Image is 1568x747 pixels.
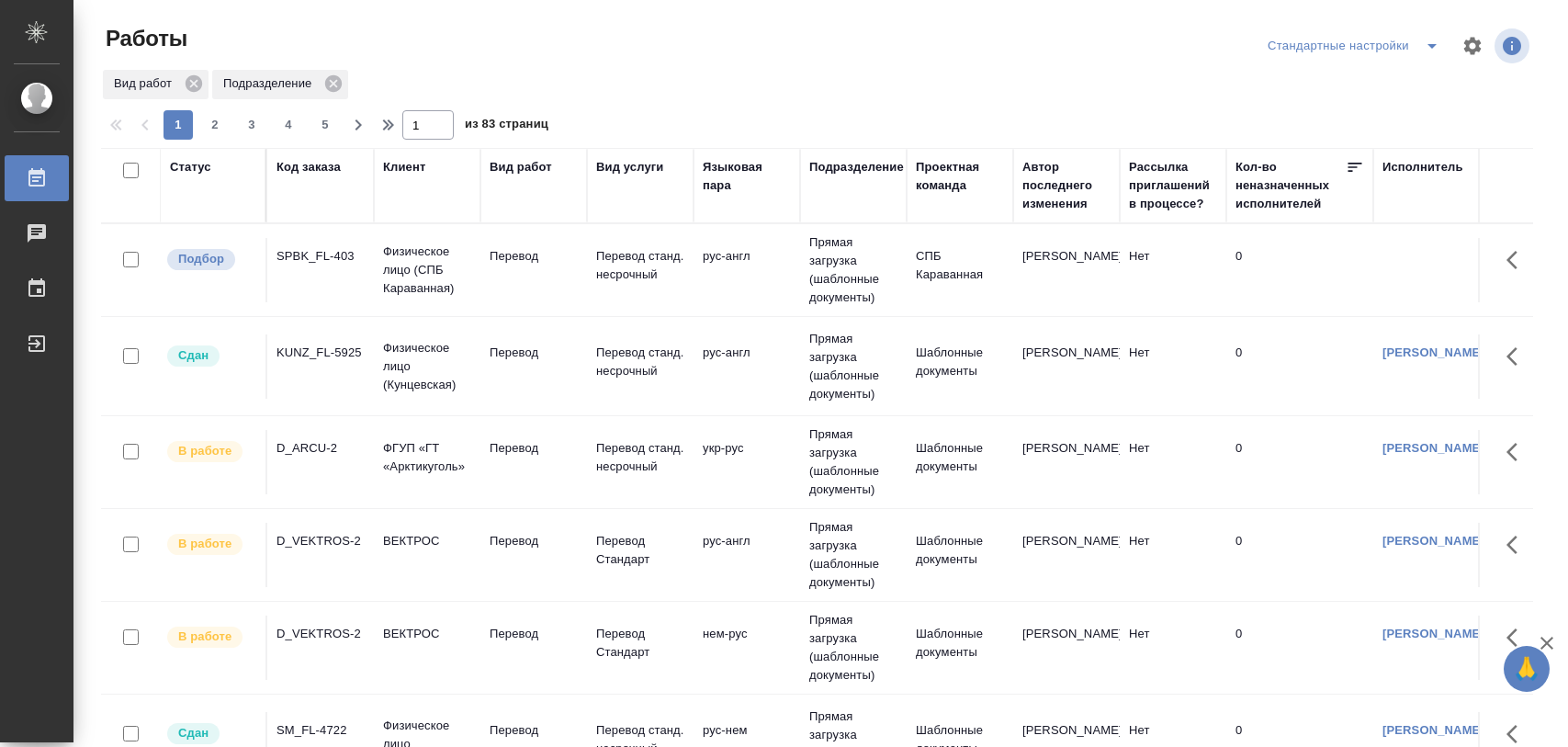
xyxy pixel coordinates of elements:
div: D_VEKTROS-2 [276,532,365,550]
p: Вид работ [114,74,178,93]
div: Статус [170,158,211,176]
div: Исполнитель [1382,158,1463,176]
div: Вид работ [490,158,552,176]
span: Настроить таблицу [1450,24,1495,68]
td: Нет [1120,238,1226,302]
td: 0 [1226,334,1373,399]
button: 2 [200,110,230,140]
div: split button [1263,31,1450,61]
p: Перевод [490,247,578,266]
span: 4 [274,116,303,134]
p: Перевод станд. несрочный [596,439,684,476]
td: нем-рус [694,616,800,680]
td: Нет [1120,334,1226,399]
p: Перевод [490,532,578,550]
p: Перевод [490,439,578,458]
td: 0 [1226,238,1373,302]
div: Подразделение [212,70,348,99]
span: Работы [101,24,187,53]
td: 0 [1226,523,1373,587]
p: Подразделение [223,74,318,93]
div: Вид услуги [596,158,664,176]
a: [PERSON_NAME] [1382,627,1484,640]
div: Кол-во неназначенных исполнителей [1235,158,1346,213]
td: рус-англ [694,238,800,302]
td: [PERSON_NAME] [1013,238,1120,302]
div: SM_FL-4722 [276,721,365,740]
td: Прямая загрузка (шаблонные документы) [800,602,907,694]
p: В работе [178,442,231,460]
td: укр-рус [694,430,800,494]
p: Перевод станд. несрочный [596,247,684,284]
div: Исполнитель выполняет работу [165,625,256,650]
td: Прямая загрузка (шаблонные документы) [800,321,907,413]
p: В работе [178,628,231,646]
span: 5 [310,116,340,134]
span: 3 [237,116,266,134]
a: [PERSON_NAME] [1382,345,1484,359]
td: Шаблонные документы [907,334,1013,399]
td: Прямая загрузка (шаблонные документы) [800,416,907,508]
div: Языковая пара [703,158,791,195]
button: Здесь прячутся важные кнопки [1495,238,1540,282]
td: рус-англ [694,334,800,399]
p: Перевод станд. несрочный [596,344,684,380]
span: из 83 страниц [465,113,548,140]
p: ВЕКТРОС [383,532,471,550]
button: Здесь прячутся важные кнопки [1495,430,1540,474]
div: Проектная команда [916,158,1004,195]
div: Вид работ [103,70,209,99]
button: Здесь прячутся важные кнопки [1495,616,1540,660]
p: Физическое лицо (СПБ Караванная) [383,243,471,298]
button: Здесь прячутся важные кнопки [1495,523,1540,567]
p: Подбор [178,250,224,268]
p: Перевод Стандарт [596,532,684,569]
div: Исполнитель выполняет работу [165,439,256,464]
div: Менеджер проверил работу исполнителя, передает ее на следующий этап [165,344,256,368]
td: 0 [1226,430,1373,494]
button: 3 [237,110,266,140]
a: [PERSON_NAME] [1382,441,1484,455]
p: Перевод [490,721,578,740]
div: Исполнитель выполняет работу [165,532,256,557]
div: Рассылка приглашений в процессе? [1129,158,1217,213]
a: [PERSON_NAME] [1382,534,1484,548]
div: Менеджер проверил работу исполнителя, передает ее на следующий этап [165,721,256,746]
div: Код заказа [276,158,341,176]
td: Нет [1120,523,1226,587]
div: Клиент [383,158,425,176]
p: В работе [178,535,231,553]
td: [PERSON_NAME] [1013,616,1120,680]
p: Перевод Стандарт [596,625,684,662]
td: Прямая загрузка (шаблонные документы) [800,509,907,601]
button: 4 [274,110,303,140]
td: рус-англ [694,523,800,587]
p: ВЕКТРОС [383,625,471,643]
span: 🙏 [1511,650,1542,688]
span: Посмотреть информацию [1495,28,1533,63]
td: СПБ Караванная [907,238,1013,302]
td: Шаблонные документы [907,616,1013,680]
div: Автор последнего изменения [1022,158,1111,213]
div: KUNZ_FL-5925 [276,344,365,362]
p: Перевод [490,344,578,362]
td: [PERSON_NAME] [1013,523,1120,587]
td: [PERSON_NAME] [1013,430,1120,494]
td: Шаблонные документы [907,430,1013,494]
div: Можно подбирать исполнителей [165,247,256,272]
div: D_VEKTROS-2 [276,625,365,643]
button: Здесь прячутся важные кнопки [1495,334,1540,379]
div: Подразделение [809,158,904,176]
div: D_ARCU-2 [276,439,365,458]
span: 2 [200,116,230,134]
td: 0 [1226,616,1373,680]
td: Прямая загрузка (шаблонные документы) [800,224,907,316]
p: Сдан [178,346,209,365]
td: Нет [1120,430,1226,494]
div: SPBK_FL-403 [276,247,365,266]
td: Нет [1120,616,1226,680]
button: 5 [310,110,340,140]
p: Сдан [178,724,209,742]
p: ФГУП «ГТ «Арктикуголь» [383,439,471,476]
button: 🙏 [1504,646,1550,692]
